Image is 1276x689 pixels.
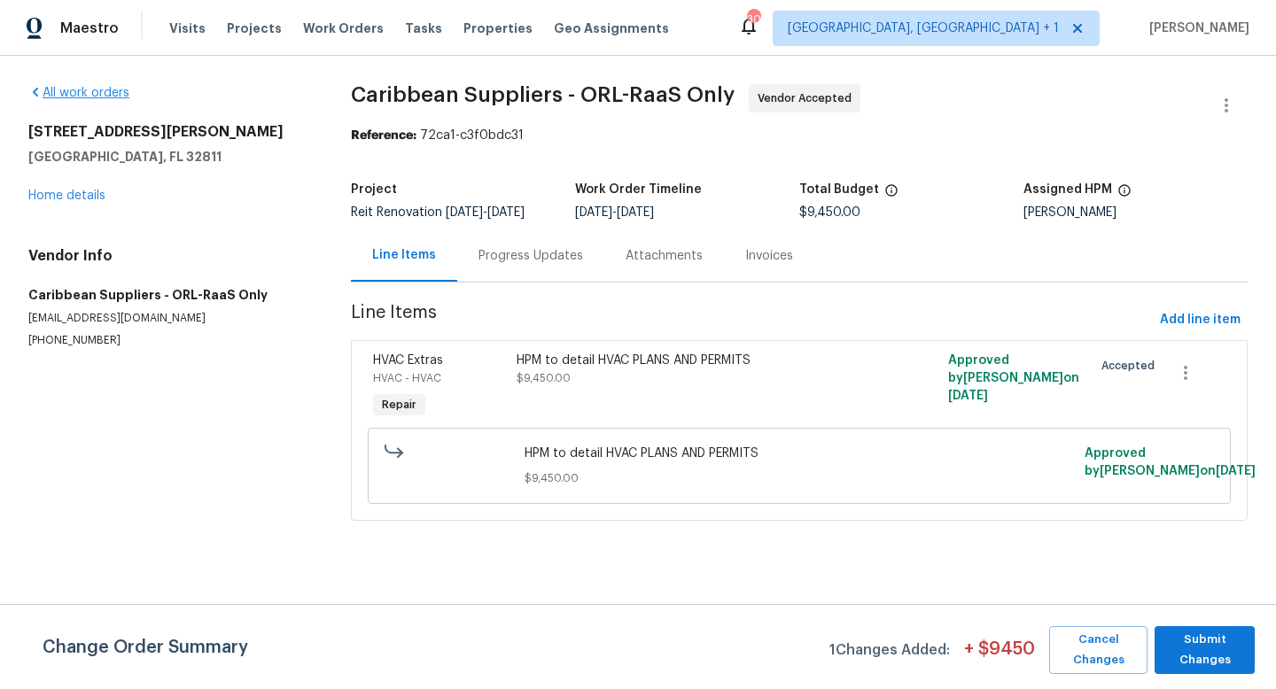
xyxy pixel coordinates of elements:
[1023,206,1248,219] div: [PERSON_NAME]
[446,206,483,219] span: [DATE]
[351,206,525,219] span: Reit Renovation
[758,89,859,107] span: Vendor Accepted
[28,286,308,304] h5: Caribbean Suppliers - ORL-RaaS Only
[747,11,759,28] div: 30
[28,190,105,202] a: Home details
[487,206,525,219] span: [DATE]
[799,206,860,219] span: $9,450.00
[478,247,583,265] div: Progress Updates
[28,333,308,348] p: [PHONE_NUMBER]
[1117,183,1132,206] span: The hpm assigned to this work order.
[28,87,129,99] a: All work orders
[373,354,443,367] span: HVAC Extras
[1085,447,1256,477] span: Approved by [PERSON_NAME] on
[554,19,669,37] span: Geo Assignments
[28,148,308,166] h5: [GEOGRAPHIC_DATA], FL 32811
[525,469,1074,487] span: $9,450.00
[351,127,1248,144] div: 72ca1-c3f0bdc31
[1142,19,1249,37] span: [PERSON_NAME]
[405,22,442,35] span: Tasks
[375,396,424,414] span: Repair
[463,19,533,37] span: Properties
[1153,304,1248,337] button: Add line item
[351,84,735,105] span: Caribbean Suppliers - ORL-RaaS Only
[28,247,308,265] h4: Vendor Info
[351,183,397,196] h5: Project
[884,183,899,206] span: The total cost of line items that have been proposed by Opendoor. This sum includes line items th...
[28,311,308,326] p: [EMAIL_ADDRESS][DOMAIN_NAME]
[169,19,206,37] span: Visits
[525,445,1074,462] span: HPM to detail HVAC PLANS AND PERMITS
[575,206,654,219] span: -
[1023,183,1112,196] h5: Assigned HPM
[948,354,1079,402] span: Approved by [PERSON_NAME] on
[28,123,308,141] h2: [STREET_ADDRESS][PERSON_NAME]
[617,206,654,219] span: [DATE]
[626,247,703,265] div: Attachments
[372,246,436,264] div: Line Items
[1101,357,1162,375] span: Accepted
[517,352,866,369] div: HPM to detail HVAC PLANS AND PERMITS
[373,373,441,383] span: HVAC - HVAC
[575,206,612,219] span: [DATE]
[446,206,525,219] span: -
[575,183,702,196] h5: Work Order Timeline
[948,390,988,402] span: [DATE]
[60,19,119,37] span: Maestro
[799,183,879,196] h5: Total Budget
[517,373,571,383] span: $9,450.00
[303,19,384,37] span: Work Orders
[1216,465,1256,477] span: [DATE]
[227,19,282,37] span: Projects
[351,129,416,142] b: Reference:
[351,304,1153,337] span: Line Items
[745,247,793,265] div: Invoices
[788,19,1059,37] span: [GEOGRAPHIC_DATA], [GEOGRAPHIC_DATA] + 1
[1160,309,1241,331] span: Add line item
